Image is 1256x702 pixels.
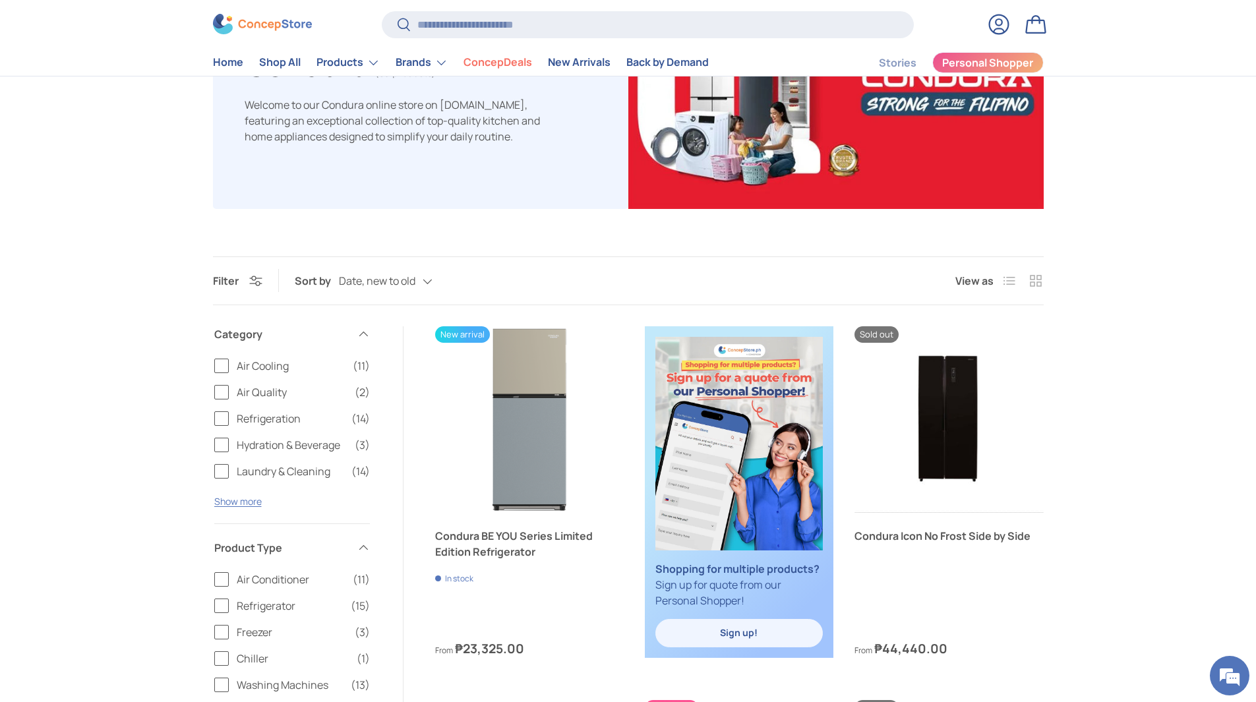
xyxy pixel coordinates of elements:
[548,50,611,76] a: New Arrivals
[237,598,343,614] span: Refrigerator
[351,598,370,614] span: (15)
[339,275,415,287] span: Date, new to old
[879,50,916,76] a: Stories
[355,437,370,453] span: (3)
[237,384,347,400] span: Air Quality
[245,41,371,85] h1: Condura
[245,97,554,144] p: Welcome to our Condura online store on [DOMAIN_NAME], featuring an exceptional collection of top-...
[388,49,456,76] summary: Brands
[214,540,349,556] span: Product Type
[376,68,434,79] span: (63 products)
[854,528,1043,544] a: Condura Icon No Frost Side by Side
[854,326,1043,515] a: Condura Icon No Frost Side by Side
[214,310,370,358] summary: Category
[237,358,345,374] span: Air Cooling
[351,463,370,479] span: (14)
[237,571,345,587] span: Air Conditioner
[355,624,370,640] span: (3)
[355,384,370,400] span: (2)
[932,52,1044,73] a: Personal Shopper
[237,624,347,640] span: Freezer
[214,326,349,342] span: Category
[214,495,262,508] button: Show more
[295,273,339,289] label: Sort by
[237,677,343,693] span: Washing Machines
[213,49,709,76] nav: Primary
[237,463,344,479] span: Laundry & Cleaning
[237,651,349,666] span: Chiller
[435,528,624,560] a: Condura BE YOU Series Limited Edition Refrigerator
[353,571,370,587] span: (11)
[626,50,709,76] a: Back by Demand
[213,50,243,76] a: Home
[655,562,820,576] strong: Shopping for multiple products?
[942,58,1033,69] span: Personal Shopper
[464,50,532,76] a: ConcepDeals
[213,274,262,288] button: Filter
[655,619,823,647] a: Sign up!
[213,15,312,35] img: ConcepStore
[847,49,1044,76] nav: Secondary
[214,524,370,571] summary: Product Type
[339,270,459,293] button: Date, new to old
[357,651,370,666] span: (1)
[655,561,823,608] p: Sign up for quote from our Personal Shopper!
[237,411,344,426] span: Refrigeration
[351,411,370,426] span: (14)
[259,50,301,76] a: Shop All
[309,49,388,76] summary: Products
[213,274,239,288] span: Filter
[351,677,370,693] span: (13)
[237,437,347,453] span: Hydration & Beverage
[854,326,899,343] span: Sold out
[435,326,624,515] a: Condura BE YOU Series Limited Edition Refrigerator
[353,358,370,374] span: (11)
[955,273,994,289] span: View as
[435,326,490,343] span: New arrival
